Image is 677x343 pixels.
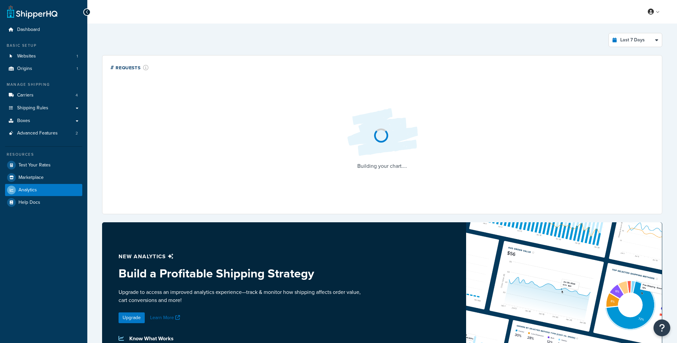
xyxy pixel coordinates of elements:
span: Help Docs [18,200,40,205]
span: Test Your Rates [18,162,51,168]
span: Advanced Features [17,130,58,136]
a: Marketplace [5,171,82,184]
a: Origins1 [5,63,82,75]
a: Analytics [5,184,82,196]
a: Dashboard [5,24,82,36]
li: Origins [5,63,82,75]
a: Shipping Rules [5,102,82,114]
button: Open Resource Center [653,319,670,336]
span: Carriers [17,92,34,98]
li: Carriers [5,89,82,102]
span: Boxes [17,118,30,124]
p: Building your chart.... [342,161,422,171]
span: Websites [17,53,36,59]
span: Origins [17,66,32,72]
li: Websites [5,50,82,63]
div: # Requests [110,64,149,71]
li: Advanced Features [5,127,82,140]
span: 1 [77,53,78,59]
span: Dashboard [17,27,40,33]
div: Manage Shipping [5,82,82,87]
div: Resources [5,152,82,157]
img: Loading... [342,103,422,161]
span: Analytics [18,187,37,193]
h3: Build a Profitable Shipping Strategy [119,267,366,280]
p: New analytics [119,252,366,261]
span: 2 [76,130,78,136]
a: Websites1 [5,50,82,63]
a: Test Your Rates [5,159,82,171]
span: 4 [76,92,78,98]
a: Help Docs [5,196,82,208]
span: Marketplace [18,175,44,181]
span: Shipping Rules [17,105,48,111]
p: Upgrade to access an improved analytics experience—track & monitor how shipping affects order val... [119,288,366,304]
span: 1 [77,66,78,72]
a: Boxes [5,115,82,127]
div: Basic Setup [5,43,82,48]
a: Learn More [150,314,182,321]
a: Advanced Features2 [5,127,82,140]
a: Carriers4 [5,89,82,102]
a: Upgrade [119,312,145,323]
